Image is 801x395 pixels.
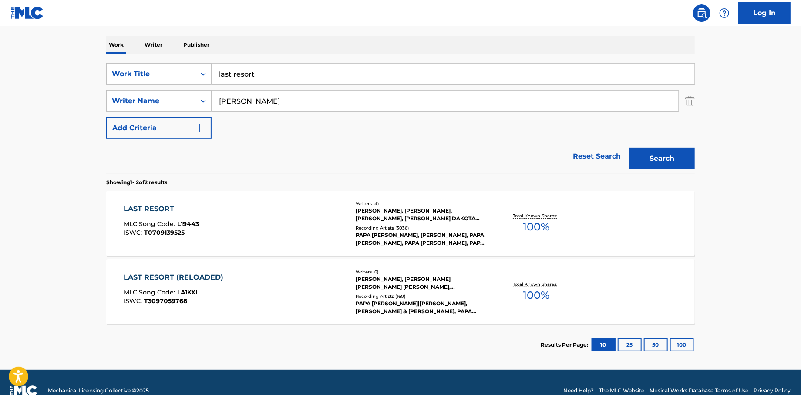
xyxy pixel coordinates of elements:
[356,293,487,300] div: Recording Artists ( 160 )
[106,259,695,324] a: LAST RESORT (RELOADED)MLC Song Code:LA1KXIISWC:T3097059768Writers (6)[PERSON_NAME], [PERSON_NAME]...
[124,288,178,296] span: MLC Song Code :
[523,287,549,303] span: 100 %
[592,338,616,351] button: 10
[644,338,668,351] button: 50
[599,387,644,395] a: The MLC Website
[356,231,487,247] div: PAPA [PERSON_NAME], [PERSON_NAME], PAPA [PERSON_NAME], PAPA [PERSON_NAME], PAPA [PERSON_NAME], PA...
[356,300,487,315] div: PAPA [PERSON_NAME]|[PERSON_NAME], [PERSON_NAME] & [PERSON_NAME], PAPA [PERSON_NAME]|[PERSON_NAME]...
[142,36,165,54] p: Writer
[513,213,559,219] p: Total Known Shares:
[754,387,791,395] a: Privacy Policy
[106,179,167,186] p: Showing 1 - 2 of 2 results
[178,288,198,296] span: LA1KXI
[541,341,590,349] p: Results Per Page:
[716,4,733,22] div: Help
[124,229,145,236] span: ISWC :
[356,207,487,223] div: [PERSON_NAME], [PERSON_NAME], [PERSON_NAME], [PERSON_NAME] DAKOTA [PERSON_NAME]
[738,2,791,24] a: Log In
[757,353,801,395] iframe: Chat Widget
[356,225,487,231] div: Recording Artists ( 3036 )
[697,8,707,18] img: search
[112,96,190,106] div: Writer Name
[112,69,190,79] div: Work Title
[106,63,695,174] form: Search Form
[563,387,594,395] a: Need Help?
[513,281,559,287] p: Total Known Shares:
[523,219,549,235] span: 100 %
[356,275,487,291] div: [PERSON_NAME], [PERSON_NAME] [PERSON_NAME] [PERSON_NAME], [PERSON_NAME], [PERSON_NAME] DAKOTA [PE...
[356,269,487,275] div: Writers ( 6 )
[194,123,205,133] img: 9d2ae6d4665cec9f34b9.svg
[124,272,228,283] div: LAST RESORT (RELOADED)
[650,387,748,395] a: Musical Works Database Terms of Use
[106,191,695,256] a: LAST RESORTMLC Song Code:L19443ISWC:T0709139525Writers (4)[PERSON_NAME], [PERSON_NAME], [PERSON_N...
[569,147,625,166] a: Reset Search
[124,297,145,305] span: ISWC :
[356,200,487,207] div: Writers ( 4 )
[178,220,199,228] span: L19443
[48,387,149,395] span: Mechanical Licensing Collective © 2025
[719,8,730,18] img: help
[670,338,694,351] button: 100
[629,148,695,169] button: Search
[106,117,212,139] button: Add Criteria
[618,338,642,351] button: 25
[145,297,188,305] span: T3097059768
[10,7,44,19] img: MLC Logo
[124,220,178,228] span: MLC Song Code :
[145,229,185,236] span: T0709139525
[106,36,126,54] p: Work
[685,90,695,112] img: Delete Criterion
[693,4,710,22] a: Public Search
[124,204,199,214] div: LAST RESORT
[181,36,212,54] p: Publisher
